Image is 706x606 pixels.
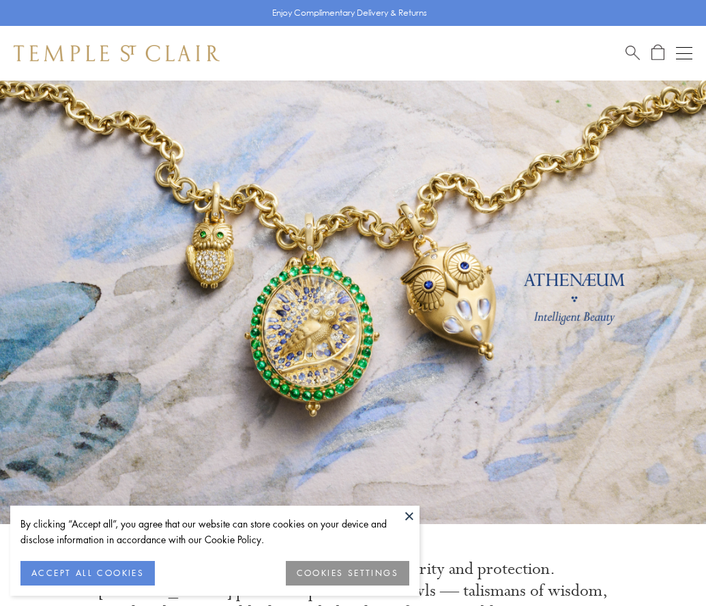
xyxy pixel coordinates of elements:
[20,561,155,586] button: ACCEPT ALL COOKIES
[14,45,220,61] img: Temple St. Clair
[676,45,692,61] button: Open navigation
[651,44,664,61] a: Open Shopping Bag
[272,6,427,20] p: Enjoy Complimentary Delivery & Returns
[20,516,409,547] div: By clicking “Accept all”, you agree that our website can store cookies on your device and disclos...
[286,561,409,586] button: COOKIES SETTINGS
[626,44,640,61] a: Search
